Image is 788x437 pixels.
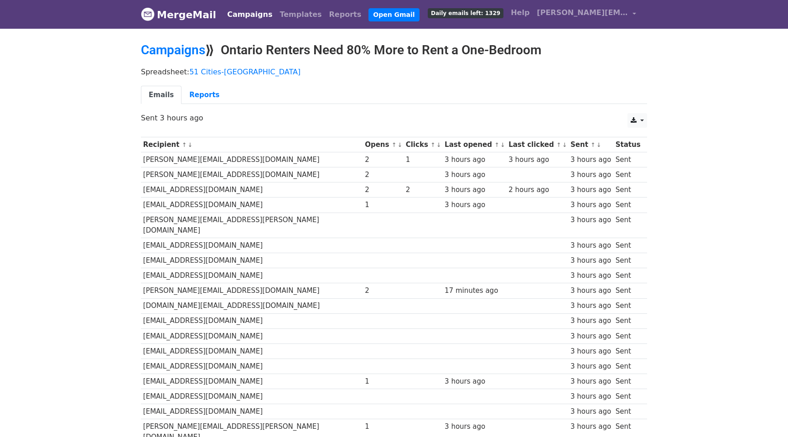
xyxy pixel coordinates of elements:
[556,141,561,148] a: ↑
[141,374,363,389] td: [EMAIL_ADDRESS][DOMAIN_NAME]
[187,141,192,148] a: ↓
[570,346,611,357] div: 3 hours ago
[365,421,401,432] div: 1
[141,328,363,343] td: [EMAIL_ADDRESS][DOMAIN_NAME]
[613,359,643,374] td: Sent
[141,137,363,152] th: Recipient
[613,298,643,313] td: Sent
[397,141,402,148] a: ↓
[596,141,601,148] a: ↓
[570,316,611,326] div: 3 hours ago
[570,406,611,417] div: 3 hours ago
[141,152,363,167] td: [PERSON_NAME][EMAIL_ADDRESS][DOMAIN_NAME]
[613,238,643,253] td: Sent
[508,155,566,165] div: 3 hours ago
[570,301,611,311] div: 3 hours ago
[141,268,363,283] td: [EMAIL_ADDRESS][DOMAIN_NAME]
[537,7,628,18] span: [PERSON_NAME][EMAIL_ADDRESS][DOMAIN_NAME]
[591,141,596,148] a: ↑
[182,141,187,148] a: ↑
[141,359,363,374] td: [EMAIL_ADDRESS][DOMAIN_NAME]
[445,286,504,296] div: 17 minutes ago
[613,313,643,328] td: Sent
[570,361,611,372] div: 3 hours ago
[568,137,613,152] th: Sent
[613,253,643,268] td: Sent
[141,313,363,328] td: [EMAIL_ADDRESS][DOMAIN_NAME]
[141,7,155,21] img: MergeMail logo
[613,167,643,182] td: Sent
[508,185,566,195] div: 2 hours ago
[406,185,441,195] div: 2
[570,155,611,165] div: 3 hours ago
[141,283,363,298] td: [PERSON_NAME][EMAIL_ADDRESS][DOMAIN_NAME]
[570,215,611,225] div: 3 hours ago
[570,331,611,342] div: 3 hours ago
[613,213,643,238] td: Sent
[141,238,363,253] td: [EMAIL_ADDRESS][DOMAIN_NAME]
[533,4,640,25] a: [PERSON_NAME][EMAIL_ADDRESS][DOMAIN_NAME]
[189,68,301,76] a: 51 Cities-[GEOGRAPHIC_DATA]
[506,137,568,152] th: Last clicked
[570,200,611,210] div: 3 hours ago
[570,170,611,180] div: 3 hours ago
[570,255,611,266] div: 3 hours ago
[141,213,363,238] td: [PERSON_NAME][EMAIL_ADDRESS][PERSON_NAME][DOMAIN_NAME]
[326,5,365,24] a: Reports
[613,328,643,343] td: Sent
[445,376,504,387] div: 3 hours ago
[141,182,363,198] td: [EMAIL_ADDRESS][DOMAIN_NAME]
[570,286,611,296] div: 3 hours ago
[613,404,643,419] td: Sent
[613,268,643,283] td: Sent
[613,137,643,152] th: Status
[570,421,611,432] div: 3 hours ago
[141,343,363,359] td: [EMAIL_ADDRESS][DOMAIN_NAME]
[562,141,567,148] a: ↓
[181,86,227,104] a: Reports
[570,185,611,195] div: 3 hours ago
[570,271,611,281] div: 3 hours ago
[141,198,363,213] td: [EMAIL_ADDRESS][DOMAIN_NAME]
[445,155,504,165] div: 3 hours ago
[436,141,441,148] a: ↓
[392,141,397,148] a: ↑
[368,8,419,21] a: Open Gmail
[141,67,647,77] p: Spreadsheet:
[442,137,506,152] th: Last opened
[365,185,401,195] div: 2
[404,137,442,152] th: Clicks
[613,374,643,389] td: Sent
[141,298,363,313] td: [DOMAIN_NAME][EMAIL_ADDRESS][DOMAIN_NAME]
[430,141,435,148] a: ↑
[613,198,643,213] td: Sent
[276,5,325,24] a: Templates
[424,4,507,22] a: Daily emails left: 1329
[613,283,643,298] td: Sent
[365,200,401,210] div: 1
[613,152,643,167] td: Sent
[141,86,181,104] a: Emails
[141,389,363,404] td: [EMAIL_ADDRESS][DOMAIN_NAME]
[406,155,441,165] div: 1
[365,170,401,180] div: 2
[365,376,401,387] div: 1
[141,5,216,24] a: MergeMail
[570,391,611,402] div: 3 hours ago
[365,155,401,165] div: 2
[141,42,647,58] h2: ⟫ Ontario Renters Need 80% More to Rent a One-Bedroom
[500,141,505,148] a: ↓
[141,167,363,182] td: [PERSON_NAME][EMAIL_ADDRESS][DOMAIN_NAME]
[570,240,611,251] div: 3 hours ago
[445,170,504,180] div: 3 hours ago
[570,376,611,387] div: 3 hours ago
[141,404,363,419] td: [EMAIL_ADDRESS][DOMAIN_NAME]
[445,185,504,195] div: 3 hours ago
[223,5,276,24] a: Campaigns
[613,389,643,404] td: Sent
[445,200,504,210] div: 3 hours ago
[613,343,643,359] td: Sent
[445,421,504,432] div: 3 hours ago
[613,182,643,198] td: Sent
[141,253,363,268] td: [EMAIL_ADDRESS][DOMAIN_NAME]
